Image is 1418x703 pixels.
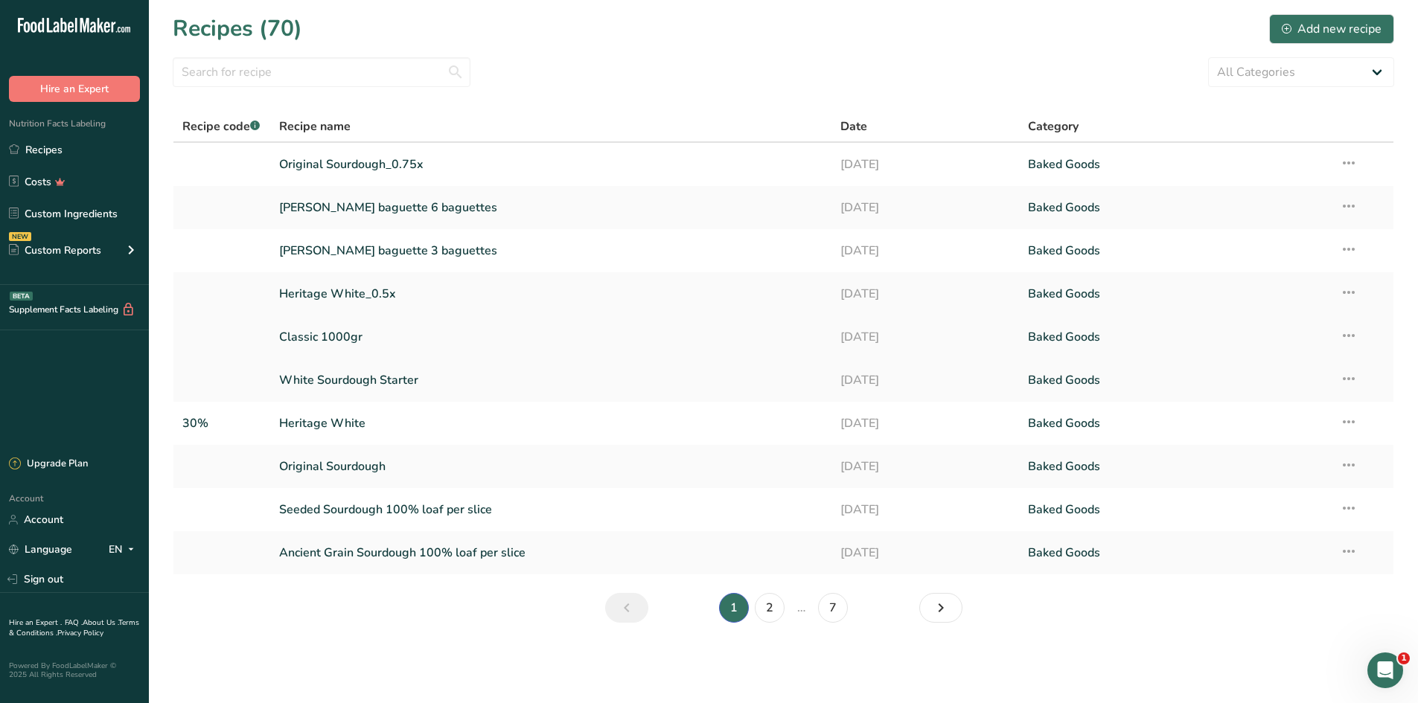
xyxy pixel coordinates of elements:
a: Heritage White_0.5x [279,278,823,309]
div: Powered By FoodLabelMaker © 2025 All Rights Reserved [9,661,140,679]
div: EN [109,541,140,559]
a: Baked Goods [1028,451,1322,482]
a: Baked Goods [1028,494,1322,525]
a: [DATE] [840,278,1010,309]
a: [DATE] [840,365,1010,396]
div: Add new recipe [1282,20,1382,38]
span: Recipe name [279,118,351,135]
a: [PERSON_NAME] baguette 3 baguettes [279,235,823,266]
a: [DATE] [840,408,1010,439]
span: Date [840,118,867,135]
button: Hire an Expert [9,76,140,102]
a: About Us . [83,617,118,628]
span: Recipe code [182,118,260,135]
a: Privacy Policy [57,628,103,638]
h1: Recipes (70) [173,12,302,45]
a: White Sourdough Starter [279,365,823,396]
a: [DATE] [840,537,1010,568]
a: Baked Goods [1028,321,1322,353]
a: Baked Goods [1028,408,1322,439]
a: [DATE] [840,451,1010,482]
a: FAQ . [65,617,83,628]
a: [DATE] [840,192,1010,223]
a: Baked Goods [1028,365,1322,396]
a: Baked Goods [1028,192,1322,223]
a: Terms & Conditions . [9,617,139,638]
a: Language [9,536,72,562]
a: Original Sourdough_0.75x [279,149,823,180]
span: Category [1028,118,1079,135]
a: [DATE] [840,321,1010,353]
a: Previous page [605,593,648,623]
a: Original Sourdough [279,451,823,482]
div: BETA [10,292,33,301]
a: Page 2. [755,593,785,623]
a: [DATE] [840,494,1010,525]
a: Baked Goods [1028,537,1322,568]
a: Classic 1000gr [279,321,823,353]
button: Add new recipe [1269,14,1394,44]
iframe: Intercom live chat [1367,652,1403,688]
div: NEW [9,232,31,241]
a: Page 7. [818,593,848,623]
div: Upgrade Plan [9,457,88,472]
a: Baked Goods [1028,149,1322,180]
span: 1 [1398,652,1410,664]
a: Ancient Grain Sourdough 100% loaf per slice [279,537,823,568]
a: Next page [919,593,962,623]
input: Search for recipe [173,57,470,87]
a: Seeded Sourdough 100% loaf per slice [279,494,823,525]
a: [DATE] [840,149,1010,180]
a: [PERSON_NAME] baguette 6 baguettes [279,192,823,223]
a: [DATE] [840,235,1010,266]
div: Custom Reports [9,243,101,258]
a: Heritage White [279,408,823,439]
a: Baked Goods [1028,235,1322,266]
a: 30% [182,408,261,439]
a: Hire an Expert . [9,617,62,628]
a: Baked Goods [1028,278,1322,309]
